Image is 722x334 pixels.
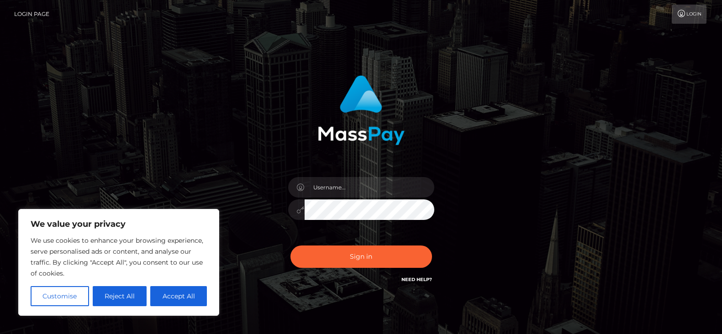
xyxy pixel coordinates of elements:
[31,235,207,279] p: We use cookies to enhance your browsing experience, serve personalised ads or content, and analys...
[31,286,89,306] button: Customise
[401,277,432,282] a: Need Help?
[14,5,49,24] a: Login Page
[672,5,706,24] a: Login
[318,75,405,145] img: MassPay Login
[18,209,219,316] div: We value your privacy
[150,286,207,306] button: Accept All
[93,286,147,306] button: Reject All
[290,245,432,268] button: Sign in
[305,177,434,198] input: Username...
[31,219,207,230] p: We value your privacy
